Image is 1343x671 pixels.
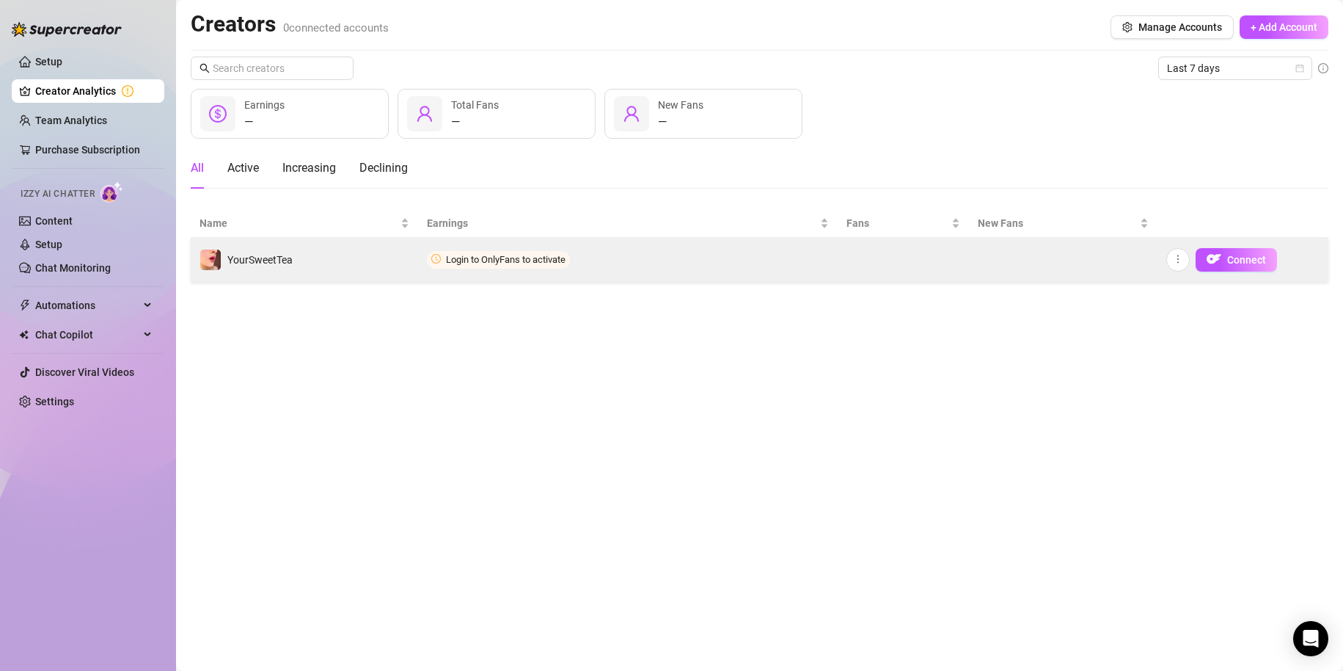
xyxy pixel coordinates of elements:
[418,209,838,238] th: Earnings
[446,254,566,265] span: Login to OnlyFans to activate
[1173,254,1183,264] span: more
[191,10,389,38] h2: Creators
[451,113,499,131] div: —
[1207,252,1221,266] img: OF
[1318,63,1328,73] span: info-circle
[1138,21,1222,33] span: Manage Accounts
[1227,254,1266,266] span: Connect
[451,99,499,111] span: Total Fans
[100,181,123,203] img: AI Chatter
[35,115,107,126] a: Team Analytics
[1110,15,1234,39] button: Manage Accounts
[191,159,204,177] div: All
[35,56,62,68] a: Setup
[282,159,336,177] div: Increasing
[200,250,221,270] img: YourSweetTea
[35,262,111,274] a: Chat Monitoring
[978,215,1137,231] span: New Fans
[209,105,227,123] span: dollar-circle
[35,215,73,227] a: Content
[969,209,1157,238] th: New Fans
[1167,57,1303,79] span: Last 7 days
[227,159,259,177] div: Active
[35,294,139,317] span: Automations
[35,239,62,250] a: Setup
[200,215,398,231] span: Name
[427,215,817,231] span: Earnings
[838,209,969,238] th: Fans
[1295,64,1304,73] span: calendar
[244,99,285,111] span: Earnings
[35,396,74,407] a: Settings
[359,159,408,177] div: Declining
[35,144,140,156] a: Purchase Subscription
[1122,22,1132,32] span: setting
[213,60,333,76] input: Search creators
[12,22,122,37] img: logo-BBDzfeDw.svg
[1251,21,1317,33] span: + Add Account
[19,300,31,311] span: thunderbolt
[658,113,703,131] div: —
[35,366,134,378] a: Discover Viral Videos
[658,99,703,111] span: New Fans
[431,254,441,264] span: clock-circle
[35,323,139,347] span: Chat Copilot
[200,63,210,73] span: search
[19,330,29,340] img: Chat Copilot
[1240,15,1328,39] button: + Add Account
[623,105,640,123] span: user
[1293,621,1328,656] div: Open Intercom Messenger
[244,113,285,131] div: —
[191,209,418,238] th: Name
[227,254,293,266] span: YourSweetTea
[21,187,95,201] span: Izzy AI Chatter
[1196,248,1277,272] button: OFConnect
[283,21,389,35] span: 0 connected accounts
[846,215,948,231] span: Fans
[35,79,153,103] a: Creator Analytics exclamation-circle
[416,105,433,123] span: user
